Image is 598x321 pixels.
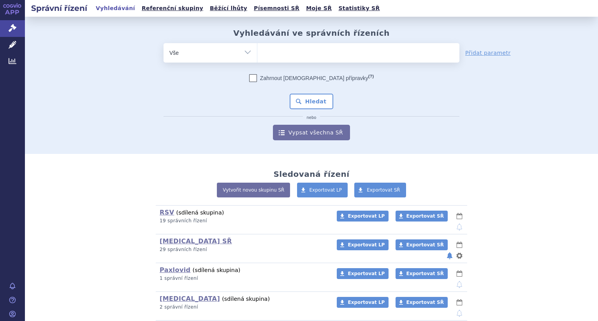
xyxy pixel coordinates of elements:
button: lhůty [456,269,463,278]
a: Exportovat LP [337,211,389,222]
span: Exportovat LP [348,271,385,276]
a: [MEDICAL_DATA] SŘ [160,237,232,245]
a: Exportovat LP [297,183,348,197]
a: Exportovat SŘ [396,211,448,222]
span: Exportovat SŘ [406,300,444,305]
i: nebo [303,115,320,120]
a: Exportovat LP [337,239,389,250]
a: Exportovat SŘ [354,183,406,197]
span: Exportovat LP [348,300,385,305]
span: Exportovat SŘ [367,187,400,193]
button: notifikace [456,280,463,289]
p: 19 správních řízení [160,218,327,224]
h2: Sledovaná řízení [273,169,349,179]
a: Statistiky SŘ [336,3,382,14]
a: Exportovat LP [337,297,389,308]
span: Exportovat LP [310,187,342,193]
button: nastavení [456,251,463,260]
h2: Správní řízení [25,3,93,14]
a: Exportovat SŘ [396,239,448,250]
button: notifikace [456,222,463,232]
p: 29 správních řízení [160,246,327,253]
a: Běžící lhůty [208,3,250,14]
abbr: (?) [368,74,374,79]
a: Paxlovid [160,266,190,274]
a: RSV [160,209,174,216]
span: Exportovat SŘ [406,213,444,219]
span: (sdílená skupina) [222,296,270,302]
button: lhůty [456,240,463,249]
button: lhůty [456,298,463,307]
a: Vypsat všechna SŘ [273,125,350,140]
button: lhůty [456,211,463,221]
span: (sdílená skupina) [176,209,224,216]
a: Vyhledávání [93,3,137,14]
button: notifikace [446,251,454,260]
a: [MEDICAL_DATA] [160,295,220,302]
span: Exportovat SŘ [406,271,444,276]
a: Vytvořit novou skupinu SŘ [217,183,290,197]
span: Exportovat LP [348,242,385,248]
span: Exportovat LP [348,213,385,219]
a: Exportovat LP [337,268,389,279]
a: Přidat parametr [465,49,511,57]
p: 1 správní řízení [160,275,327,282]
a: Písemnosti SŘ [252,3,302,14]
a: Moje SŘ [304,3,334,14]
span: Exportovat SŘ [406,242,444,248]
a: Exportovat SŘ [396,268,448,279]
h2: Vyhledávání ve správních řízeních [233,28,390,38]
button: notifikace [456,309,463,318]
span: (sdílená skupina) [193,267,241,273]
label: Zahrnout [DEMOGRAPHIC_DATA] přípravky [249,74,374,82]
a: Exportovat SŘ [396,297,448,308]
a: Referenční skupiny [139,3,206,14]
button: Hledat [290,94,334,109]
p: 2 správní řízení [160,304,327,311]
